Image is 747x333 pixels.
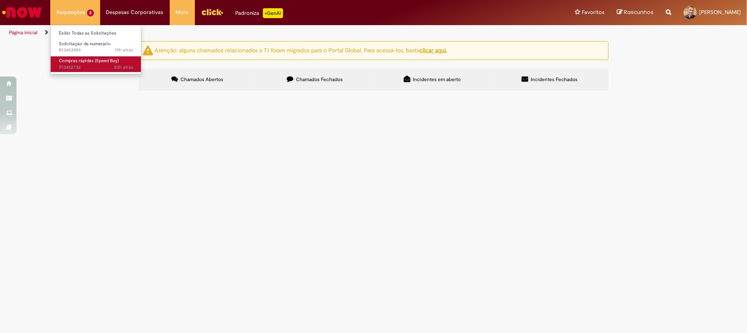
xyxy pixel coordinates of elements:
span: R13452732 [59,64,133,71]
time: 27/08/2025 14:20:55 [114,64,133,70]
span: [PERSON_NAME] [699,9,741,16]
span: 19h atrás [115,47,133,53]
p: +GenAi [263,8,283,18]
span: Chamados Abertos [180,76,223,83]
span: Incidentes Fechados [531,76,578,83]
a: Aberto R13452732 : Compras rápidas (Speed Buy) [51,56,141,72]
span: Chamados Fechados [296,76,343,83]
span: 20h atrás [114,64,133,70]
span: Solicitação de numerário [59,41,111,47]
span: R13453089 [59,47,133,54]
div: Padroniza [236,8,283,18]
span: More [176,8,189,16]
a: Página inicial [9,29,37,36]
span: Requisições [56,8,85,16]
span: Despesas Corporativas [106,8,164,16]
ul: Trilhas de página [6,25,492,40]
ng-bind-html: Atenção: alguns chamados relacionados a T.I foram migrados para o Portal Global. Para acessá-los,... [155,47,447,54]
a: Aberto R13453089 : Solicitação de numerário [51,40,141,55]
span: Incidentes em aberto [413,76,461,83]
span: 2 [87,9,94,16]
time: 27/08/2025 15:17:45 [115,47,133,53]
span: Favoritos [582,8,604,16]
img: ServiceNow [1,4,43,21]
a: clicar aqui. [420,47,447,54]
ul: Requisições [50,25,141,75]
span: Rascunhos [624,8,653,16]
a: Exibir Todas as Solicitações [51,29,141,38]
img: click_logo_yellow_360x200.png [201,6,223,18]
a: Rascunhos [617,9,653,16]
span: Compras rápidas (Speed Buy) [59,58,119,64]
